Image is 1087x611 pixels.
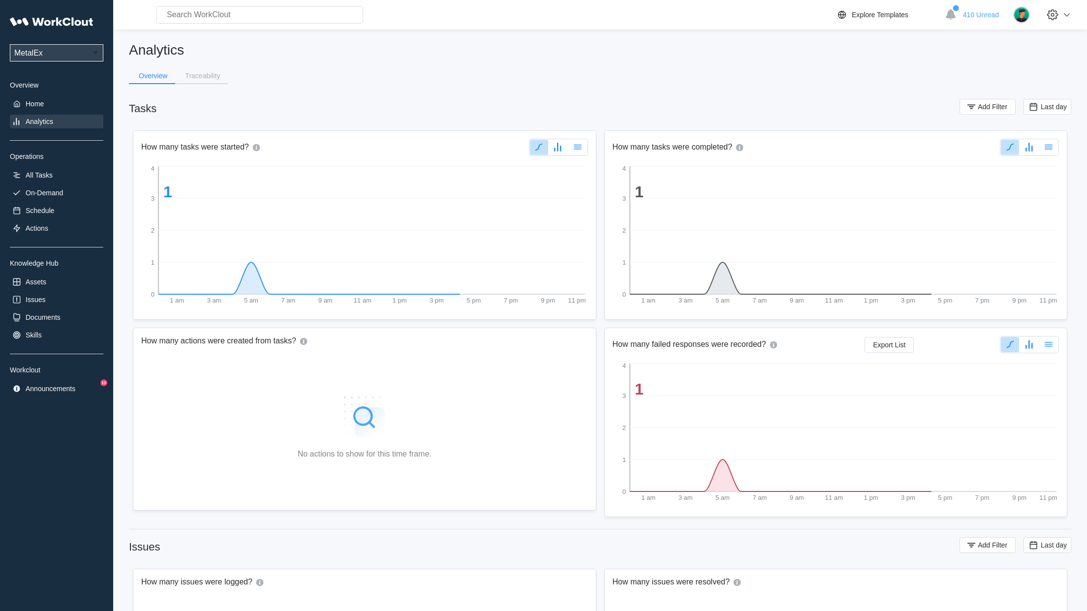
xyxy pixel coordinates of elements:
button: Overview [129,68,175,83]
div: Operations [10,153,103,160]
div: Home [26,100,44,108]
tspan: 1 [622,456,625,463]
tspan: 1 am [170,297,184,304]
div: Tasks [129,102,156,115]
tspan: 4 [151,165,155,172]
a: Explore Templates [836,9,940,21]
div: Overview [10,81,103,89]
div: Schedule [26,207,54,214]
a: Actions [10,221,103,235]
tspan: 1 pm [864,297,878,304]
a: Announcements [10,382,103,396]
tspan: 4 [622,362,625,369]
div: Announcements [26,385,75,393]
h2: How many tasks were completed? [613,142,733,153]
tspan: 1 [163,183,172,201]
a: Analytics [10,115,103,128]
tspan: 9 am [789,297,804,304]
a: Issues [10,293,103,306]
tspan: 1 [635,380,644,398]
div: No actions to show for this time frame. [298,450,432,458]
button: Export List [865,337,914,353]
div: Skills [26,331,42,339]
tspan: 11 pm [568,297,586,304]
tspan: 0 [151,291,155,298]
a: Documents [10,310,103,324]
tspan: 11 am [825,297,842,304]
tspan: 7 am [281,297,295,304]
h2: How many issues were logged? [141,577,252,588]
div: Knowledge Hub [10,259,103,267]
tspan: 11 pm [1039,297,1057,304]
span: Add Filter [978,103,1007,110]
tspan: 1 [151,259,155,266]
tspan: 1 am [641,297,655,304]
div: Issues [26,296,45,304]
tspan: 1 am [641,494,655,501]
tspan: 5 pm [466,297,481,304]
tspan: 7 pm [975,494,989,501]
div: Documents [26,313,61,321]
div: Analytics [26,118,53,125]
div: Actions [26,224,48,232]
tspan: 7 pm [975,297,989,304]
tspan: 11 am [825,494,842,501]
h2: How many failed responses were recorded? [613,339,766,350]
a: All Tasks [10,168,103,182]
tspan: 3 am [678,494,692,501]
tspan: 3 [151,195,155,202]
tspan: 5 am [244,297,258,304]
tspan: 3 pm [430,297,444,304]
div: Workclout [10,366,103,374]
tspan: 7 am [752,297,767,304]
div: Assets [26,278,46,286]
tspan: 0 [622,291,625,298]
tspan: 0 [622,488,625,495]
tspan: 3 am [678,297,692,304]
h2: How many actions were created from tasks? [141,336,296,347]
div: All Tasks [26,171,53,179]
button: Add Filter [960,537,1016,553]
tspan: 5 am [715,494,730,501]
tspan: 9 am [318,297,333,304]
tspan: 11 am [354,297,372,304]
tspan: 9 pm [1012,494,1026,501]
tspan: 1 pm [393,297,407,304]
tspan: 2 [622,227,625,234]
button: Traceability [175,68,228,83]
span: 410 Unread [963,11,999,19]
tspan: 5 am [715,297,730,304]
tspan: 2 [622,424,625,431]
input: Search WorkClout [156,6,363,24]
div: 10 [100,379,107,386]
tspan: 3 [622,392,625,399]
h2: Analytics [129,41,1071,59]
a: Skills [10,328,103,342]
div: Issues [129,541,160,553]
tspan: 3 am [207,297,221,304]
span: Add Filter [978,542,1007,549]
tspan: 2 [151,227,155,234]
tspan: 1 pm [864,494,878,501]
h2: How many issues were resolved? [613,577,730,588]
a: Home [10,97,103,111]
a: On-Demand [10,186,103,200]
a: Schedule [10,204,103,217]
tspan: 9 pm [541,297,555,304]
tspan: 5 pm [938,297,952,304]
tspan: 9 pm [1012,297,1026,304]
tspan: 9 am [789,494,804,501]
img: user.png [1013,6,1030,23]
span: Export List [873,341,905,348]
h2: How many tasks were started? [141,142,249,153]
div: Traceability [185,72,220,79]
tspan: 4 [622,165,625,172]
tspan: 3 [622,195,625,202]
div: Explore Templates [852,11,908,19]
tspan: 7 pm [504,297,518,304]
div: Overview [139,72,167,79]
a: Assets [10,275,103,289]
button: Add Filter [960,99,1016,115]
span: Last day [1041,541,1067,549]
tspan: 1 [622,259,625,266]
